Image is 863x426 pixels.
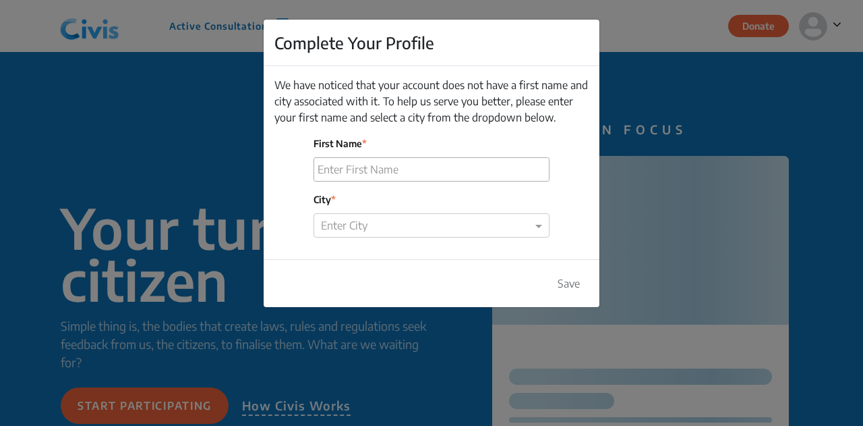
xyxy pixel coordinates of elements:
input: Enter First Name [314,158,549,181]
label: First Name [314,136,549,151]
label: City [314,192,549,207]
p: We have noticed that your account does not have a first name and city associated with it. To help... [274,77,589,126]
button: Save [549,271,589,296]
h4: Complete Your Profile [274,30,434,55]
